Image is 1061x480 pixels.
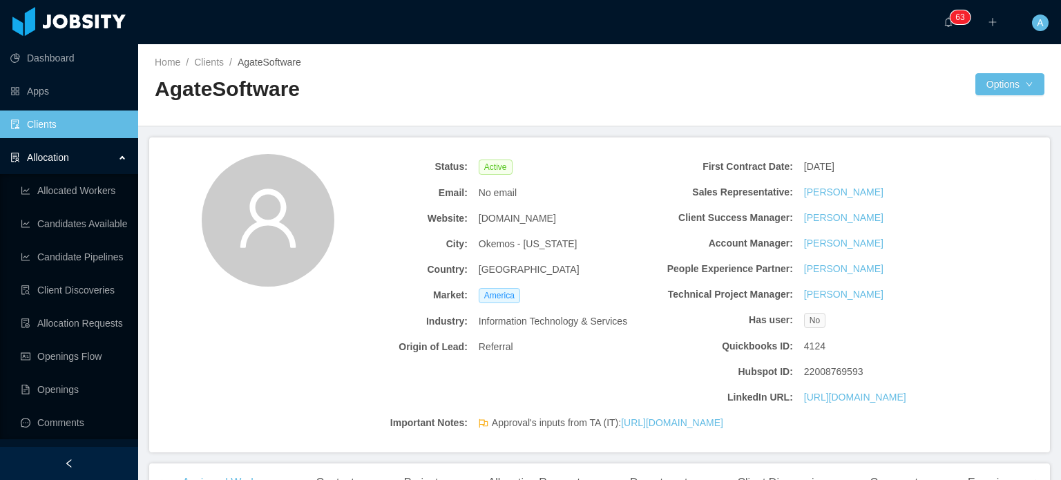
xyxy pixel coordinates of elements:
a: icon: messageComments [21,409,127,436]
a: icon: appstoreApps [10,77,127,105]
sup: 63 [950,10,970,24]
p: 6 [955,10,960,24]
span: flag [479,419,488,433]
a: [PERSON_NAME] [804,211,883,225]
a: [PERSON_NAME] [804,236,883,251]
b: Country: [316,262,468,277]
a: icon: robot [10,442,127,470]
span: Referral [479,340,513,354]
b: Sales Representative: [641,185,793,200]
b: Status: [316,160,468,174]
b: LinkedIn URL: [641,390,793,405]
b: Technical Project Manager: [641,287,793,302]
p: 3 [960,10,965,24]
a: icon: file-doneAllocation Requests [21,309,127,337]
a: [PERSON_NAME] [804,185,883,200]
b: Quickbooks ID: [641,339,793,354]
i: icon: plus [988,17,997,27]
span: 22008769593 [804,365,863,379]
span: Okemos - [US_STATE] [479,237,577,251]
b: City: [316,237,468,251]
a: [URL][DOMAIN_NAME] [621,417,723,428]
b: First Contract Date: [641,160,793,174]
b: Market: [316,288,468,303]
a: icon: line-chartCandidate Pipelines [21,243,127,271]
span: Approval's inputs from TA (IT): [492,416,723,430]
b: Website: [316,211,468,226]
a: icon: auditClients [10,111,127,138]
b: Email: [316,186,468,200]
a: icon: file-textOpenings [21,376,127,403]
span: / [229,57,232,68]
a: icon: line-chartAllocated Workers [21,177,127,204]
span: No [804,313,825,328]
a: [URL][DOMAIN_NAME] [804,390,906,405]
h2: AgateSoftware [155,75,600,104]
a: icon: idcardOpenings Flow [21,343,127,370]
span: No email [479,186,517,200]
b: Has user: [641,313,793,327]
span: Allocation [27,152,69,163]
b: Hubspot ID: [641,365,793,379]
i: icon: solution [10,153,20,162]
span: 4124 [804,339,825,354]
a: icon: pie-chartDashboard [10,44,127,72]
b: Client Success Manager: [641,211,793,225]
a: icon: file-searchClient Discoveries [21,276,127,304]
b: People Experience Partner: [641,262,793,276]
a: [PERSON_NAME] [804,262,883,276]
span: [GEOGRAPHIC_DATA] [479,262,580,277]
span: Information Technology & Services [479,314,627,329]
span: Active [479,160,513,175]
b: Origin of Lead: [316,340,468,354]
b: Account Manager: [641,236,793,251]
button: Optionsicon: down [975,73,1044,95]
span: America [479,288,520,303]
a: Home [155,57,180,68]
a: Clients [194,57,224,68]
a: icon: line-chartCandidates Available [21,210,127,238]
a: [PERSON_NAME] [804,287,883,302]
b: Important Notes: [316,416,468,430]
span: A [1037,15,1043,31]
span: / [186,57,189,68]
i: icon: bell [944,17,953,27]
span: [DOMAIN_NAME] [479,211,556,226]
b: Industry: [316,314,468,329]
i: icon: user [235,185,301,251]
span: AgateSoftware [238,57,301,68]
div: [DATE] [799,154,962,180]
